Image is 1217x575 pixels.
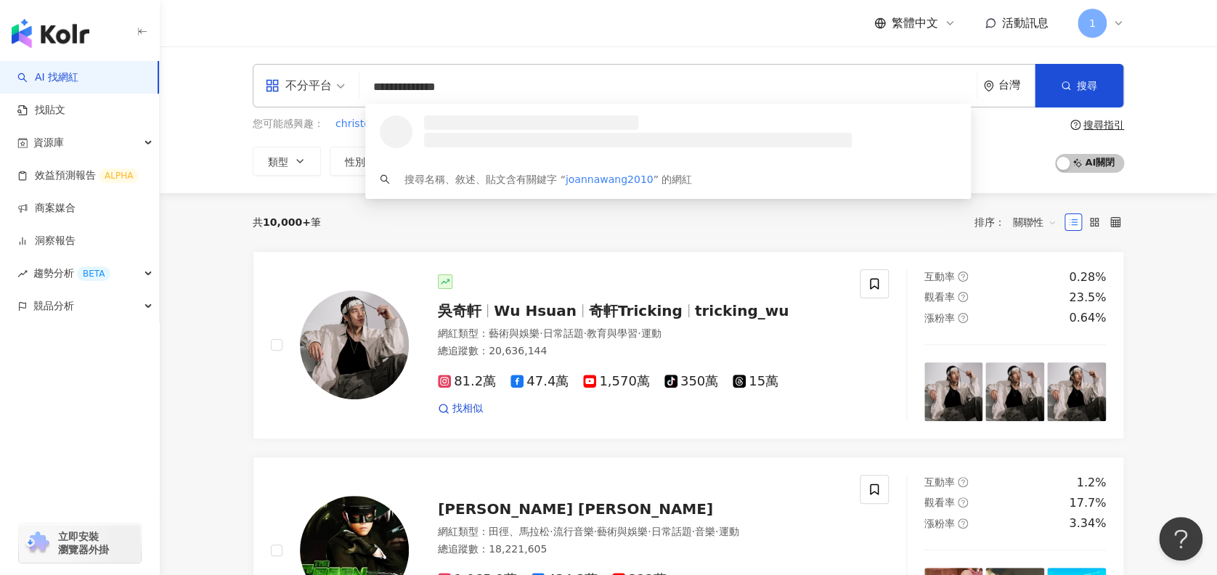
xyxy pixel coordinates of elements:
span: [PERSON_NAME] [PERSON_NAME] [438,500,713,518]
span: 運動 [718,526,738,537]
img: post-image [924,362,983,421]
span: 更多篩選 [817,155,858,167]
span: 運動 [640,327,661,339]
span: 漲粉率 [924,312,955,324]
button: do.mi.xx [603,116,648,132]
a: 商案媒合 [17,201,76,216]
img: logo [12,19,89,48]
a: 洞察報告 [17,234,76,248]
span: question-circle [1070,120,1080,130]
span: 10,000+ [263,216,311,228]
span: appstore [265,78,280,93]
span: 趨勢分析 [33,257,110,290]
div: 台灣 [998,79,1035,91]
span: 音樂 [695,526,715,537]
button: 搜尋 [1035,64,1123,107]
div: 總追蹤數 ： 20,636,144 [438,344,842,359]
div: 排序： [974,211,1065,234]
span: · [638,327,640,339]
span: 活動訊息 [1002,16,1049,30]
span: question-circle [958,292,968,302]
div: 17.7% [1069,495,1106,511]
div: 總追蹤數 ： 18,221,605 [438,542,842,557]
span: 您可能感興趣： [253,117,324,131]
span: 資源庫 [33,126,64,159]
span: 觀看率 [596,156,627,168]
span: 47.4萬 [510,374,569,389]
span: environment [983,81,994,91]
div: 3.34% [1069,515,1106,531]
button: 類型 [253,147,321,176]
a: 找貼文 [17,103,65,118]
span: 350萬 [664,374,718,389]
span: 觀看率 [924,291,955,303]
div: 共 筆 [253,216,321,228]
span: · [540,327,542,339]
span: 類型 [268,156,288,168]
div: BETA [77,266,110,281]
span: · [583,327,586,339]
div: 0.28% [1069,269,1106,285]
iframe: Help Scout Beacon - Open [1159,517,1202,560]
span: [PERSON_NAME] [434,117,518,131]
span: 觀看率 [924,497,955,508]
button: [PERSON_NAME] [433,116,518,132]
span: 追蹤數 [422,156,452,168]
span: do.mi.xx [604,117,648,131]
span: 互動率 [924,271,955,282]
span: question-circle [958,313,968,323]
span: 二次元特殊色 [531,117,592,131]
span: 找相似 [452,401,483,416]
span: · [691,526,694,537]
div: 23.5% [1069,290,1106,306]
span: 性別 [345,156,365,168]
a: 效益預測報告ALPHA [17,168,139,183]
span: 田徑、馬拉松 [489,526,550,537]
span: 立即安裝 瀏覽器外掛 [58,530,109,556]
span: 競品分析 [33,290,74,322]
span: 15萬 [733,374,778,389]
span: 關聯性 [1013,211,1057,234]
span: 繁體中文 [892,15,938,31]
span: 互動率 [509,156,540,168]
a: chrome extension立即安裝 瀏覽器外掛 [19,523,141,563]
button: 更多篩選 [786,147,873,176]
span: 互動率 [924,476,955,488]
span: · [593,526,596,537]
button: christophernolan [335,116,422,132]
span: question-circle [958,272,968,282]
span: 1 [1089,15,1096,31]
span: · [550,526,553,537]
button: 二次元特殊色 [530,116,593,132]
span: 教育與學習 [587,327,638,339]
span: 搜尋 [1077,80,1097,91]
button: 合作費用預估 [668,147,777,176]
span: 吳奇軒 [438,302,481,319]
span: · [648,526,651,537]
div: 1.2% [1076,475,1106,491]
a: searchAI 找網紅 [17,70,78,85]
div: 搜尋指引 [1083,119,1124,131]
a: KOL Avatar吳奇軒Wu Hsuan奇軒Trickingtricking_wu網紅類型：藝術與娛樂·日常話題·教育與學習·運動總追蹤數：20,636,14481.2萬47.4萬1,570萬... [253,251,1124,439]
span: 日常話題 [651,526,691,537]
button: 觀看率 [581,147,659,176]
div: 網紅類型 ： [438,525,842,539]
span: 藝術與娛樂 [597,526,648,537]
img: chrome extension [23,531,52,555]
button: 互動率 [494,147,572,176]
button: 追蹤數 [407,147,485,176]
span: rise [17,269,28,279]
a: 找相似 [438,401,483,416]
div: 網紅類型 ： [438,327,842,341]
span: Wu Hsuan [494,302,577,319]
span: 1,570萬 [583,374,650,389]
span: · [715,526,718,537]
span: question-circle [958,518,968,529]
span: 日常話題 [542,327,583,339]
span: 漲粉率 [924,518,955,529]
span: 流行音樂 [553,526,593,537]
span: question-circle [958,477,968,487]
div: 不分平台 [265,74,332,97]
div: 0.64% [1069,310,1106,326]
img: post-image [1047,362,1106,421]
